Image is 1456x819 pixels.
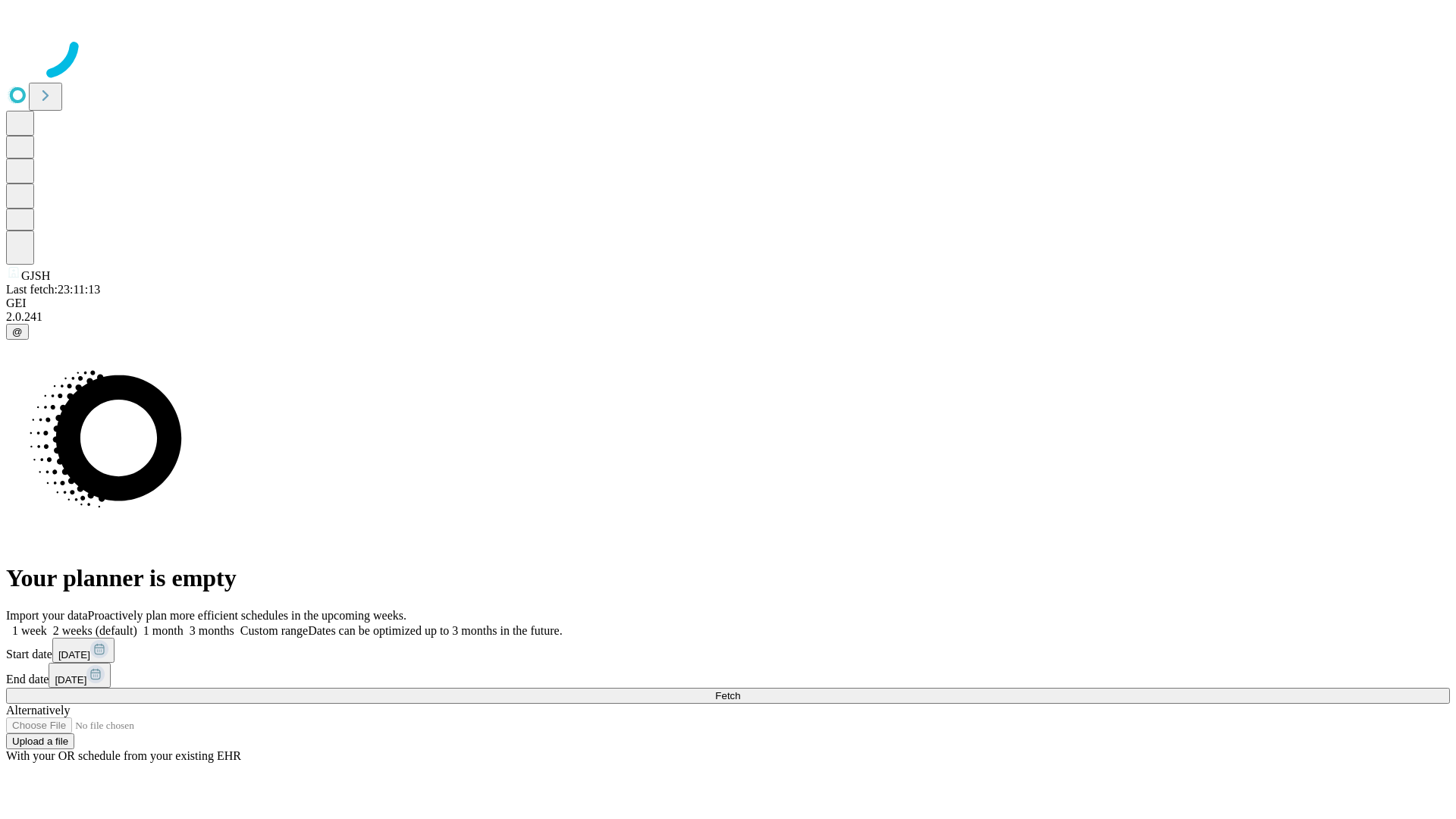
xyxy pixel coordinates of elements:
[12,326,23,337] span: @
[6,310,1450,324] div: 2.0.241
[6,663,1450,688] div: End date
[53,624,137,637] span: 2 weeks (default)
[21,269,50,282] span: GJSH
[58,649,90,661] span: [DATE]
[240,624,308,637] span: Custom range
[12,624,47,637] span: 1 week
[6,733,74,749] button: Upload a file
[190,624,234,637] span: 3 months
[6,297,1450,310] div: GEI
[308,624,562,637] span: Dates can be optimized up to 3 months in the future.
[55,674,86,686] span: [DATE]
[6,688,1450,704] button: Fetch
[143,624,184,637] span: 1 month
[6,704,70,717] span: Alternatively
[49,663,111,688] button: [DATE]
[6,564,1450,592] h1: Your planner is empty
[6,324,29,340] button: @
[715,690,740,701] span: Fetch
[6,638,1450,663] div: Start date
[6,749,241,762] span: With your OR schedule from your existing EHR
[88,609,406,622] span: Proactively plan more efficient schedules in the upcoming weeks.
[6,609,88,622] span: Import your data
[52,638,115,663] button: [DATE]
[6,283,100,296] span: Last fetch: 23:11:13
